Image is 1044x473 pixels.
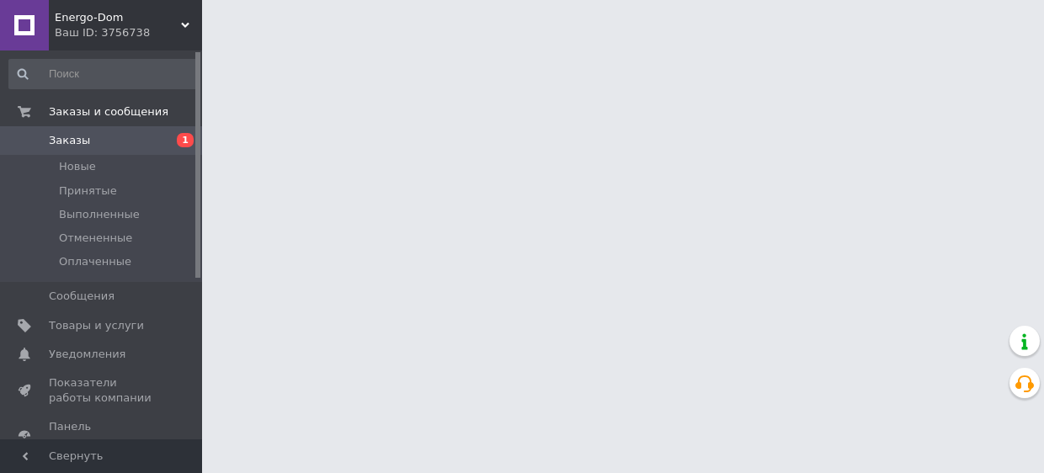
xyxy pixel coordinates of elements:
span: Сообщения [49,289,115,304]
input: Поиск [8,59,198,89]
span: Панель управления [49,419,156,449]
span: Выполненные [59,207,140,222]
span: Товары и услуги [49,318,144,333]
span: Уведомления [49,347,125,362]
span: Принятые [59,183,117,199]
span: Оплаченные [59,254,131,269]
span: Заказы [49,133,90,148]
span: 1 [177,133,194,147]
span: Заказы и сообщения [49,104,168,120]
span: Новые [59,159,96,174]
span: Отмененные [59,231,132,246]
span: Показатели работы компании [49,375,156,406]
div: Ваш ID: 3756738 [55,25,202,40]
span: Energo-Dom [55,10,181,25]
